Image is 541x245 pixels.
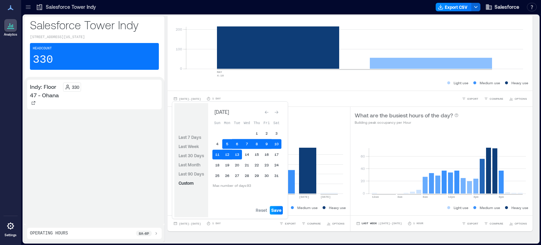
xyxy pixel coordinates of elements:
[252,118,262,128] th: Thursday
[480,80,500,86] p: Medium use
[179,222,201,225] span: [DATE] - [DATE]
[483,1,521,13] button: Salesforce
[262,139,272,149] button: 9
[262,128,272,138] button: 2
[212,171,222,180] button: 25
[232,149,242,159] button: 13
[212,118,222,128] th: Sunday
[254,206,268,214] button: Reset
[222,149,232,159] button: 12
[214,121,220,125] span: Sun
[4,32,17,37] p: Analytics
[372,195,379,198] text: 12am
[467,97,478,101] span: EXPORT
[329,205,346,210] p: Heavy use
[262,118,272,128] th: Friday
[212,108,231,116] div: [DATE]
[483,95,505,102] button: COMPARE
[454,205,468,210] p: Light use
[222,171,232,180] button: 26
[172,95,202,102] button: [DATE]-[DATE]
[176,47,182,51] tspan: 100
[252,128,262,138] button: 1
[222,118,232,128] th: Monday
[508,220,528,227] button: OPTIONS
[179,171,204,176] span: Last 90 Days
[511,205,528,210] p: Heavy use
[222,139,232,149] button: 5
[242,118,252,128] th: Wednesday
[360,154,365,158] tspan: 60
[460,95,480,102] button: EXPORT
[177,160,202,169] button: Last Month
[179,162,200,167] span: Last Month
[332,221,344,226] span: OPTIONS
[397,195,403,198] text: 4am
[232,139,242,149] button: 6
[355,120,459,125] p: Building peak occupancy per Hour
[360,179,365,183] tspan: 20
[262,149,272,159] button: 16
[2,17,19,39] a: Analytics
[473,195,479,198] text: 4pm
[177,170,205,178] button: Last 90 Days
[177,151,205,160] button: Last 30 Days
[499,195,504,198] text: 8pm
[232,160,242,170] button: 20
[256,207,267,213] span: Reset
[179,135,201,140] span: Last 7 Days
[254,121,260,125] span: Thu
[278,220,297,227] button: EXPORT
[212,149,222,159] button: 11
[242,160,252,170] button: 21
[212,160,222,170] button: 18
[252,149,262,159] button: 15
[252,160,262,170] button: 22
[252,171,262,180] button: 29
[33,46,52,51] p: Headcount
[252,139,262,149] button: 8
[177,142,200,151] button: Last Week
[299,195,309,198] text: [DATE]
[212,97,220,101] p: 1 Day
[242,171,252,180] button: 28
[179,97,201,100] span: [DATE] - [DATE]
[285,221,296,226] span: EXPORT
[30,82,60,99] p: Indy: Floor 47 - Ohana
[272,171,281,180] button: 31
[262,160,272,170] button: 23
[46,4,96,11] p: Salesforce Tower Indy
[515,97,527,101] span: OPTIONS
[325,220,346,227] button: OPTIONS
[224,121,230,125] span: Mon
[436,3,472,11] button: Export CSV
[272,149,281,159] button: 17
[272,128,281,138] button: 3
[511,80,528,86] p: Heavy use
[300,220,322,227] button: COMPARE
[217,71,222,74] text: MAY
[179,153,204,158] span: Last 30 Days
[490,97,503,101] span: COMPARE
[180,66,182,71] tspan: 0
[176,27,182,31] tspan: 200
[2,218,19,239] a: Settings
[272,118,281,128] th: Saturday
[212,139,222,149] button: 4
[5,233,17,237] p: Settings
[222,160,232,170] button: 19
[467,221,478,226] span: EXPORT
[262,171,272,180] button: 30
[139,231,149,236] p: 8a - 6p
[242,139,252,149] button: 7
[483,220,505,227] button: COMPARE
[172,220,202,227] button: [DATE]-[DATE]
[212,221,220,226] p: 1 Day
[179,144,199,149] span: Last Week
[263,121,270,125] span: Fri
[33,53,53,67] p: 330
[495,4,519,11] span: Salesforce
[355,220,403,227] button: Last Week |[DATE]-[DATE]
[72,84,79,90] p: 330
[307,221,321,226] span: COMPARE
